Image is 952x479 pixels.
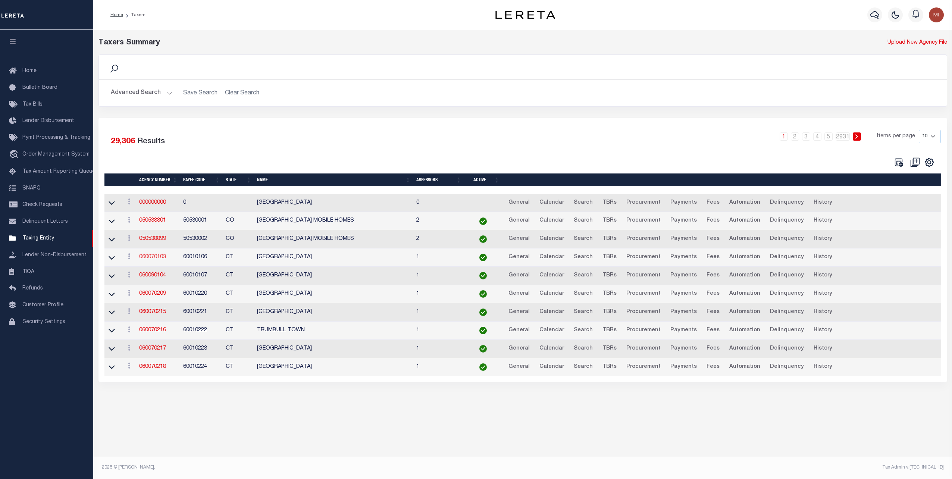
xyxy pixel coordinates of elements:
[810,325,836,336] a: History
[623,343,664,355] a: Procurement
[223,212,254,230] td: CO
[479,363,487,371] img: check-icon-green.svg
[667,361,700,373] a: Payments
[599,343,620,355] a: TBRs
[413,173,464,187] th: Assessors: activate to sort column ascending
[22,68,37,73] span: Home
[254,358,413,376] td: [GEOGRAPHIC_DATA]
[703,288,723,300] a: Fees
[22,118,74,123] span: Lender Disbursement
[254,248,413,267] td: [GEOGRAPHIC_DATA]
[726,288,764,300] a: Automation
[667,343,700,355] a: Payments
[123,12,145,18] li: Taxers
[810,251,836,263] a: History
[623,251,664,263] a: Procurement
[223,248,254,267] td: CT
[479,345,487,353] img: check-icon-green.svg
[703,215,723,227] a: Fees
[413,248,464,267] td: 1
[22,269,34,274] span: TIQA
[667,270,700,282] a: Payments
[570,197,596,209] a: Search
[139,291,166,296] a: 060070209
[767,197,807,209] a: Delinquency
[139,309,166,314] a: 060070215
[136,173,180,187] th: Agency Number: activate to sort column ascending
[599,306,620,318] a: TBRs
[703,306,723,318] a: Fees
[505,197,533,209] a: General
[254,173,413,187] th: Name: activate to sort column ascending
[599,361,620,373] a: TBRs
[824,132,833,141] a: 5
[726,361,764,373] a: Automation
[767,306,807,318] a: Delinquency
[139,254,166,260] a: 060070103
[703,361,723,373] a: Fees
[413,212,464,230] td: 2
[254,322,413,340] td: TRUMBULL TOWN
[110,13,123,17] a: Home
[623,361,664,373] a: Procurement
[667,306,700,318] a: Payments
[599,215,620,227] a: TBRs
[536,215,567,227] a: Calendar
[180,303,223,322] td: 60010221
[623,306,664,318] a: Procurement
[599,288,620,300] a: TBRs
[22,85,57,90] span: Bulletin Board
[623,233,664,245] a: Procurement
[726,233,764,245] a: Automation
[22,303,63,308] span: Customer Profile
[22,319,65,325] span: Security Settings
[623,215,664,227] a: Procurement
[791,132,799,141] a: 2
[703,233,723,245] a: Fees
[111,86,173,100] button: Advanced Search
[22,185,41,191] span: SNAPQ
[223,358,254,376] td: CT
[703,343,723,355] a: Fees
[180,358,223,376] td: 60010224
[223,173,254,187] th: State: activate to sort column ascending
[479,327,487,334] img: check-icon-green.svg
[505,215,533,227] a: General
[413,303,464,322] td: 1
[929,7,944,22] img: svg+xml;base64,PHN2ZyB4bWxucz0iaHR0cDovL3d3dy53My5vcmcvMjAwMC9zdmciIHBvaW50ZXItZXZlbnRzPSJub25lIi...
[22,219,68,224] span: Delinquent Letters
[767,325,807,336] a: Delinquency
[180,267,223,285] td: 60010107
[413,230,464,248] td: 2
[767,343,807,355] a: Delinquency
[505,306,533,318] a: General
[570,288,596,300] a: Search
[223,267,254,285] td: CT
[536,270,567,282] a: Calendar
[139,218,166,223] a: 050538801
[223,322,254,340] td: CT
[111,138,135,145] span: 29,306
[599,197,620,209] a: TBRs
[464,173,502,187] th: Active: activate to sort column ascending
[479,217,487,225] img: check-icon-green.svg
[536,233,567,245] a: Calendar
[22,286,43,291] span: Refunds
[413,340,464,358] td: 1
[810,197,836,209] a: History
[536,288,567,300] a: Calendar
[180,248,223,267] td: 60010106
[180,194,223,212] td: 0
[623,325,664,336] a: Procurement
[810,306,836,318] a: History
[570,325,596,336] a: Search
[599,233,620,245] a: TBRs
[667,251,700,263] a: Payments
[505,270,533,282] a: General
[810,343,836,355] a: History
[223,230,254,248] td: CO
[254,194,413,212] td: [GEOGRAPHIC_DATA]
[767,251,807,263] a: Delinquency
[22,135,90,140] span: Pymt Processing & Tracking
[22,236,54,241] span: Taxing Entity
